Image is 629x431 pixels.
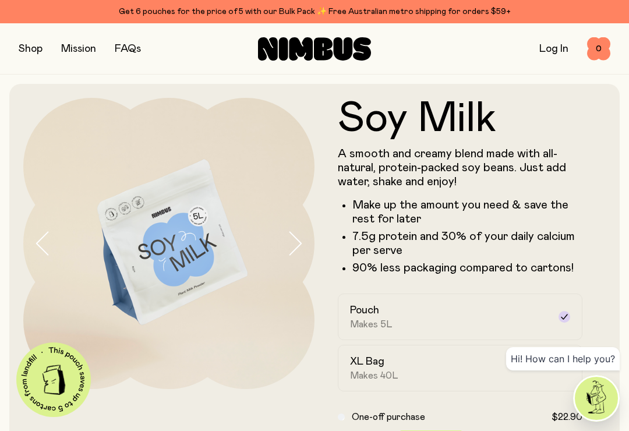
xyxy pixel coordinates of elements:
[19,5,610,19] div: Get 6 pouches for the price of 5 with our Bulk Pack ✨ Free Australian metro shipping for orders $59+
[115,44,141,54] a: FAQs
[575,377,618,420] img: agent
[338,98,582,140] h1: Soy Milk
[506,347,620,370] div: Hi! How can I help you?
[352,412,425,422] span: One-off purchase
[350,319,393,330] span: Makes 5L
[350,355,384,369] h2: XL Bag
[61,44,96,54] a: Mission
[350,303,379,317] h2: Pouch
[338,147,582,189] p: A smooth and creamy blend made with all-natural, protein-packed soy beans. Just add water, shake ...
[352,261,582,275] p: 90% less packaging compared to cartons!
[587,37,610,61] button: 0
[350,370,398,381] span: Makes 40L
[352,198,582,226] li: Make up the amount you need & save the rest for later
[539,44,568,54] a: Log In
[352,229,582,257] li: 7.5g protein and 30% of your daily calcium per serve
